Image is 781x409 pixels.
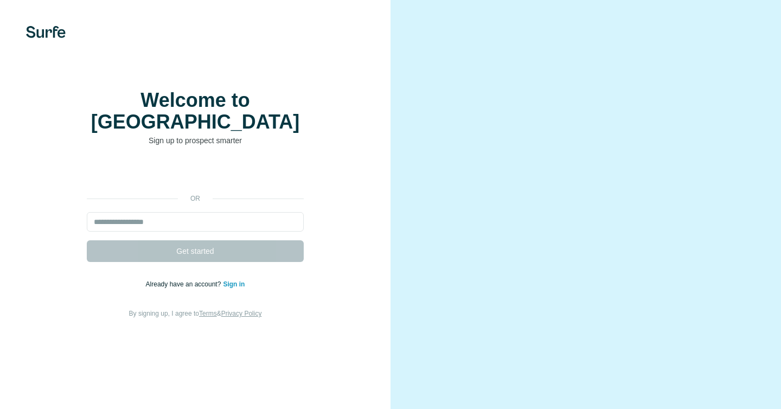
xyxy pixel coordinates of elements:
img: Surfe's logo [26,26,66,38]
p: Sign up to prospect smarter [87,135,304,146]
a: Terms [199,310,217,317]
a: Privacy Policy [221,310,262,317]
iframe: Bouton "Se connecter avec Google" [81,162,309,186]
a: Sign in [223,280,245,288]
span: By signing up, I agree to & [129,310,262,317]
p: or [178,194,213,203]
h1: Welcome to [GEOGRAPHIC_DATA] [87,90,304,133]
span: Already have an account? [146,280,223,288]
